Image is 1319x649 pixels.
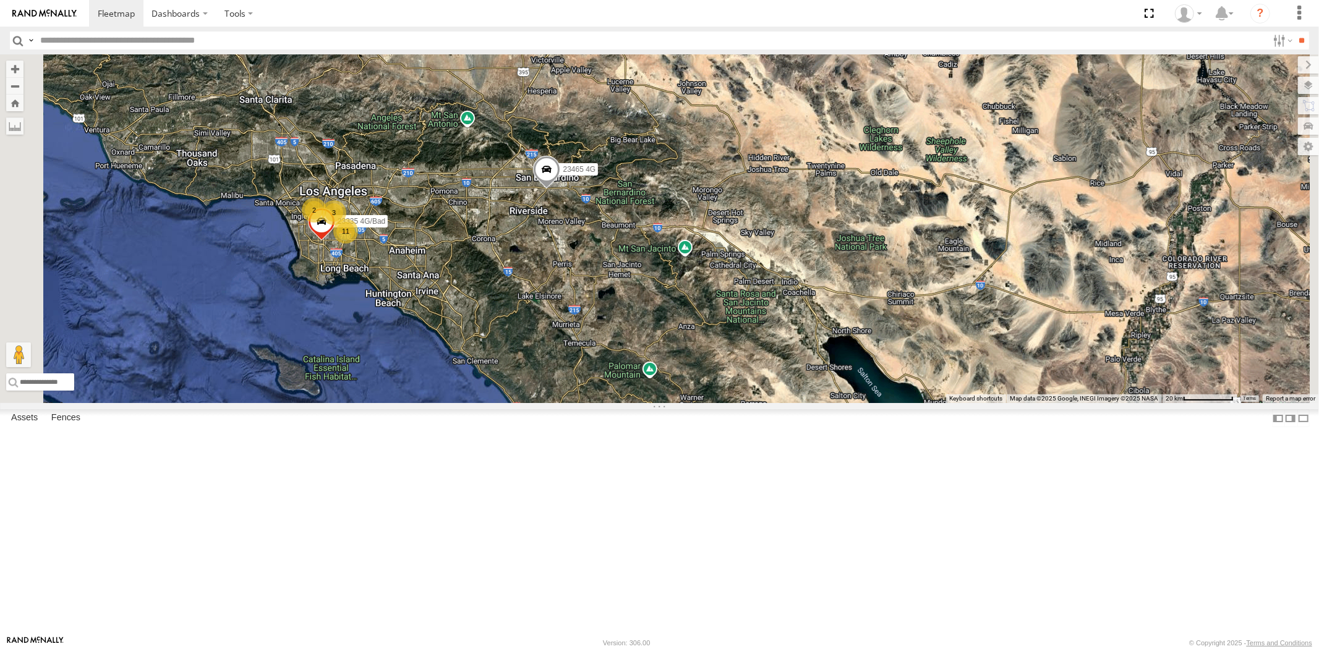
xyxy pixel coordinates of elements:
label: Search Query [26,32,36,49]
label: Assets [5,410,44,427]
a: Terms (opens in new tab) [1244,396,1257,401]
label: Map Settings [1298,138,1319,155]
label: Dock Summary Table to the Left [1272,409,1284,427]
button: Keyboard shortcuts [949,394,1002,403]
button: Map Scale: 20 km per 78 pixels [1162,394,1237,403]
div: © Copyright 2025 - [1189,639,1312,647]
button: Zoom out [6,77,23,95]
button: Zoom Home [6,95,23,111]
label: Hide Summary Table [1297,409,1310,427]
div: Version: 306.00 [603,639,650,647]
label: Measure [6,117,23,135]
a: Terms and Conditions [1247,639,1312,647]
img: rand-logo.svg [12,9,77,18]
label: Dock Summary Table to the Right [1284,409,1297,427]
span: 20 km [1166,395,1183,402]
a: Visit our Website [7,637,64,649]
a: Report a map error [1266,395,1315,402]
span: Map data ©2025 Google, INEGI Imagery ©2025 NASA [1010,395,1158,402]
div: 11 [333,219,358,244]
div: 2 [302,198,327,223]
button: Drag Pegman onto the map to open Street View [6,342,31,367]
span: 23335 4G/Bad [337,217,385,226]
div: Sardor Khadjimedov [1171,4,1206,23]
i: ? [1250,4,1270,23]
div: 3 [322,200,346,225]
span: 23465 4G [563,165,595,174]
label: Fences [45,410,87,427]
label: Search Filter Options [1268,32,1295,49]
button: Zoom in [6,61,23,77]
